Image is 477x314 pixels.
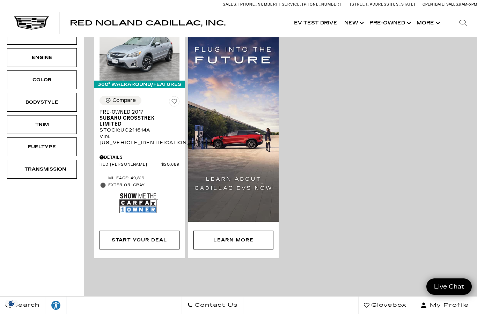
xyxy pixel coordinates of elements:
a: Service: [PHONE_NUMBER] [279,2,343,6]
div: BodystyleBodystyle [7,93,77,112]
span: 9 AM-6 PM [459,2,477,7]
button: Compare Vehicle [100,96,141,105]
div: VIN: [US_VEHICLE_IDENTIFICATION_NUMBER] [100,133,179,146]
div: Fueltype [24,143,59,151]
span: Contact Us [193,300,238,310]
div: Explore your accessibility options [45,300,66,311]
img: 2017 Subaru Crosstrek Limited [100,21,179,81]
div: Start Your Deal [100,231,179,249]
span: Open [DATE] [423,2,446,7]
div: TrimTrim [7,115,77,134]
span: $20,689 [161,162,179,167]
img: Show Me the CARFAX 1-Owner Badge [119,190,158,216]
div: Transmission [24,165,59,173]
span: Search [11,300,40,310]
div: 360° WalkAround/Features [94,81,185,88]
button: Open user profile menu [412,297,477,314]
div: Compare [112,97,136,104]
li: Mileage: 49,819 [100,175,179,182]
div: Pricing Details - Pre-Owned 2017 Subaru Crosstrek Limited [100,154,179,160]
div: Learn More [193,231,273,249]
span: [PHONE_NUMBER] [302,2,341,7]
div: Learn More [213,236,254,244]
a: Explore your accessibility options [45,297,67,314]
img: Opt-Out Icon [3,300,20,307]
span: Exterior: Gray [108,182,179,189]
div: Color [24,76,59,84]
div: EngineEngine [7,48,77,67]
span: Service: [282,2,301,7]
div: FueltypeFueltype [7,137,77,156]
div: Bodystyle [24,98,59,106]
span: Pre-Owned 2017 [100,109,174,115]
span: Subaru Crosstrek Limited [100,115,174,127]
div: TransmissionTransmission [7,160,77,179]
span: Red Noland Cadillac, Inc. [70,19,226,27]
a: Contact Us [182,297,243,314]
span: My Profile [427,300,469,310]
a: Red [PERSON_NAME] $20,689 [100,162,179,167]
a: [STREET_ADDRESS][US_STATE] [350,2,416,7]
button: More [413,9,442,37]
div: Search [449,9,477,37]
div: ColorColor [7,70,77,89]
a: Sales: [PHONE_NUMBER] [223,2,279,6]
div: Stock : UC211614A [100,127,179,133]
a: Pre-Owned [366,9,413,37]
div: Trim [24,121,59,128]
button: Save Vehicle [169,96,179,109]
a: Pre-Owned 2017Subaru Crosstrek Limited [100,109,179,127]
a: Glovebox [358,297,412,314]
a: New [341,9,366,37]
span: Red [PERSON_NAME] [100,162,161,167]
a: EV Test Drive [291,9,341,37]
div: Engine [24,54,59,61]
span: [PHONE_NUMBER] [239,2,278,7]
span: Live Chat [431,283,468,291]
a: Live Chat [426,278,472,295]
a: Red Noland Cadillac, Inc. [70,20,226,27]
section: Click to Open Cookie Consent Modal [3,300,20,307]
div: Start Your Deal [112,236,167,244]
img: Cadillac Dark Logo with Cadillac White Text [14,16,49,30]
span: Sales: [223,2,237,7]
span: Glovebox [369,300,406,310]
span: Sales: [446,2,459,7]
